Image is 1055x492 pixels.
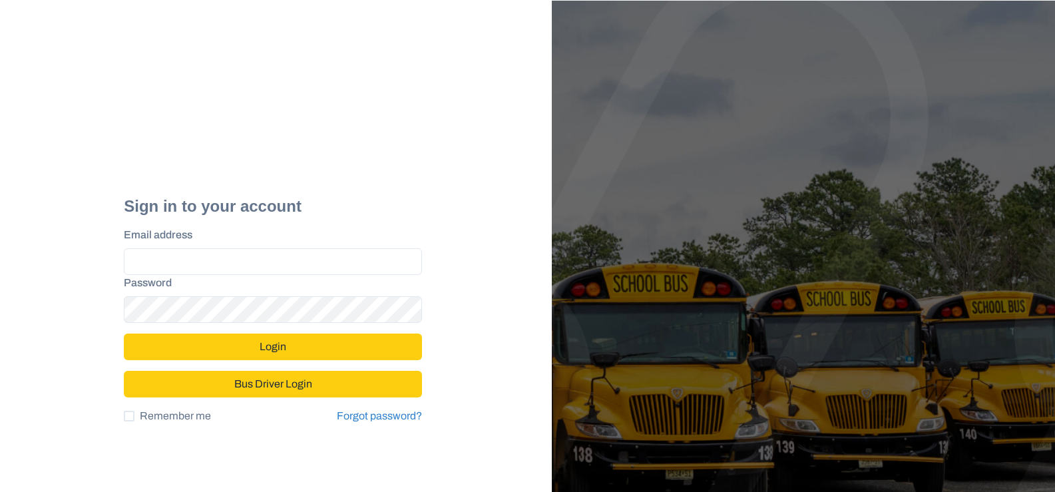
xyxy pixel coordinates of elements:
[140,408,211,424] span: Remember me
[124,227,414,243] label: Email address
[124,371,422,397] button: Bus Driver Login
[124,372,422,383] a: Bus Driver Login
[124,275,414,291] label: Password
[124,334,422,360] button: Login
[337,410,422,421] a: Forgot password?
[337,408,422,424] a: Forgot password?
[124,197,422,216] h2: Sign in to your account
